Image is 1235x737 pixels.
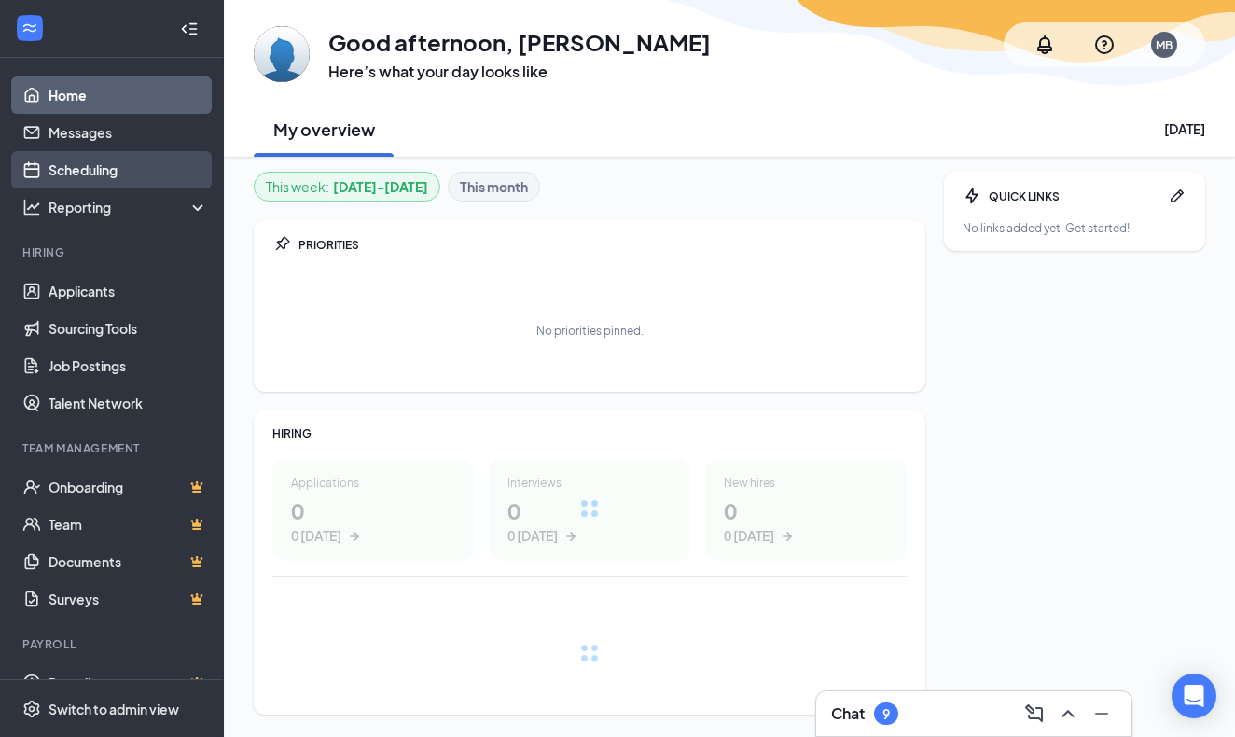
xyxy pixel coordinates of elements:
[49,543,208,580] a: DocumentsCrown
[49,468,208,506] a: OnboardingCrown
[1023,702,1046,725] svg: ComposeMessage
[272,425,907,441] div: HIRING
[328,62,711,82] h3: Here’s what your day looks like
[22,244,204,260] div: Hiring
[49,310,208,347] a: Sourcing Tools
[1172,674,1216,718] div: Open Intercom Messenger
[254,26,310,82] img: Marty Bell
[1090,702,1113,725] svg: Minimize
[460,176,528,197] b: This month
[333,176,428,197] b: [DATE] - [DATE]
[1057,702,1079,725] svg: ChevronUp
[180,20,199,38] svg: Collapse
[1093,34,1116,56] svg: QuestionInfo
[963,220,1186,236] div: No links added yet. Get started!
[49,114,208,151] a: Messages
[536,323,644,339] div: No priorities pinned.
[963,187,981,205] svg: Bolt
[49,198,209,216] div: Reporting
[49,580,208,618] a: SurveysCrown
[49,664,208,702] a: PayrollCrown
[1087,699,1117,729] button: Minimize
[49,700,179,718] div: Switch to admin view
[1168,187,1186,205] svg: Pen
[298,237,907,253] div: PRIORITIES
[49,272,208,310] a: Applicants
[49,506,208,543] a: TeamCrown
[273,118,375,141] h2: My overview
[1156,37,1173,53] div: MB
[1053,699,1083,729] button: ChevronUp
[21,19,39,37] svg: WorkstreamLogo
[22,700,41,718] svg: Settings
[831,703,865,724] h3: Chat
[22,198,41,216] svg: Analysis
[49,384,208,422] a: Talent Network
[328,26,711,58] h1: Good afternoon, [PERSON_NAME]
[882,706,890,722] div: 9
[49,151,208,188] a: Scheduling
[266,176,428,197] div: This week :
[1164,119,1205,138] div: [DATE]
[989,188,1160,204] div: QUICK LINKS
[1020,699,1049,729] button: ComposeMessage
[22,636,204,652] div: Payroll
[49,76,208,114] a: Home
[1034,34,1056,56] svg: Notifications
[22,440,204,456] div: Team Management
[49,347,208,384] a: Job Postings
[272,235,291,254] svg: Pin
